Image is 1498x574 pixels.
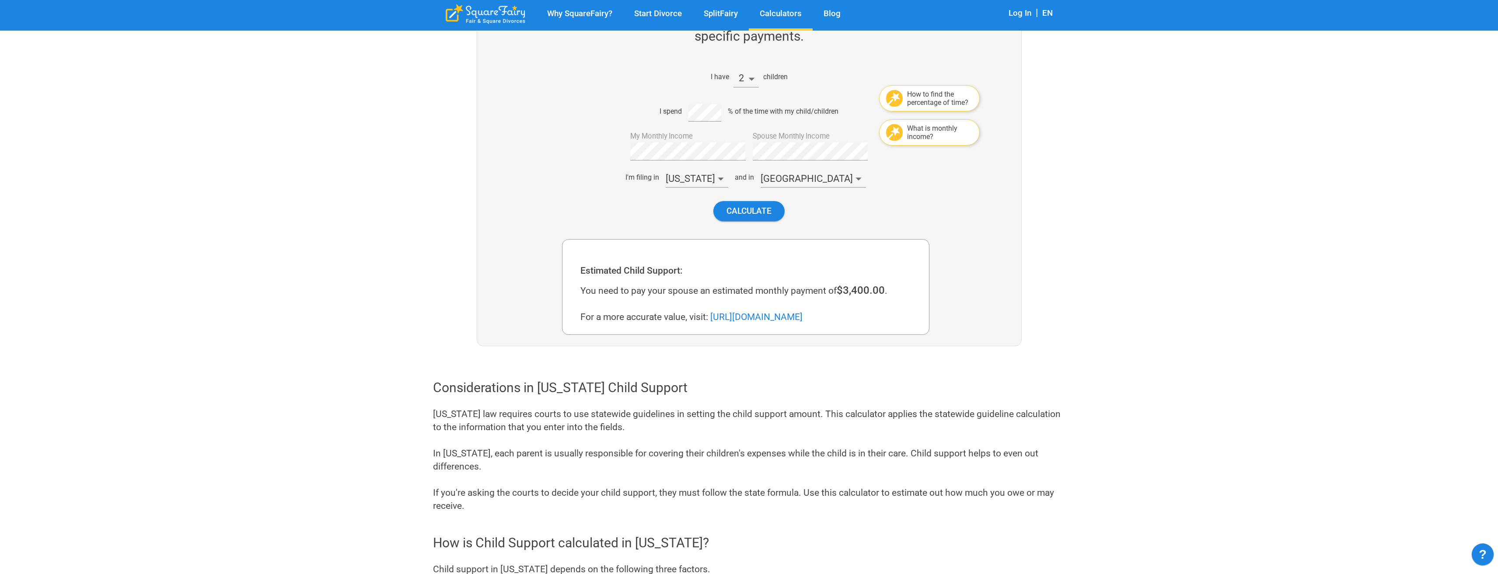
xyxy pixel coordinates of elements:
div: How is Child Support calculated in [US_STATE]? [433,534,1065,552]
a: Blog [813,9,852,19]
a: Calculators [749,9,813,19]
span: $3,400.00 [837,284,885,296]
div: and in [735,173,754,181]
div: I'm filing in [625,173,659,181]
a: Start Divorce [623,9,693,19]
label: Spouse Monthly Income [753,131,830,142]
div: How to find the percentage of time? [907,90,973,107]
div: I spend [660,107,682,115]
div: [US_STATE] [666,170,728,188]
label: My Monthly Income [630,131,693,142]
button: Calculate [713,201,785,221]
div: Considerations in [US_STATE] Child Support [433,379,1065,397]
span: | [1031,7,1042,18]
div: What is monthly income? [907,124,973,141]
div: I have [711,73,729,81]
div: SquareFairy Logo [446,4,525,24]
a: SplitFairy [693,9,749,19]
div: [US_STATE] law requires courts to use statewide guidelines in setting the child support amount. T... [433,407,1065,512]
a: [URL][DOMAIN_NAME] [710,312,803,322]
div: children [763,73,788,81]
a: Why SquareFairy? [536,9,623,19]
div: [GEOGRAPHIC_DATA] [761,170,866,188]
a: Log In [1009,8,1031,18]
div: You need to pay your spouse an estimated monthly payment of . For a more accurate value, visit: [580,284,918,324]
div: % of the time with my child/children [728,107,838,115]
iframe: JSD widget [1467,539,1498,574]
div: 2 [733,70,759,87]
div: EN [1042,8,1053,20]
div: Estimated Child Support: [580,264,918,277]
